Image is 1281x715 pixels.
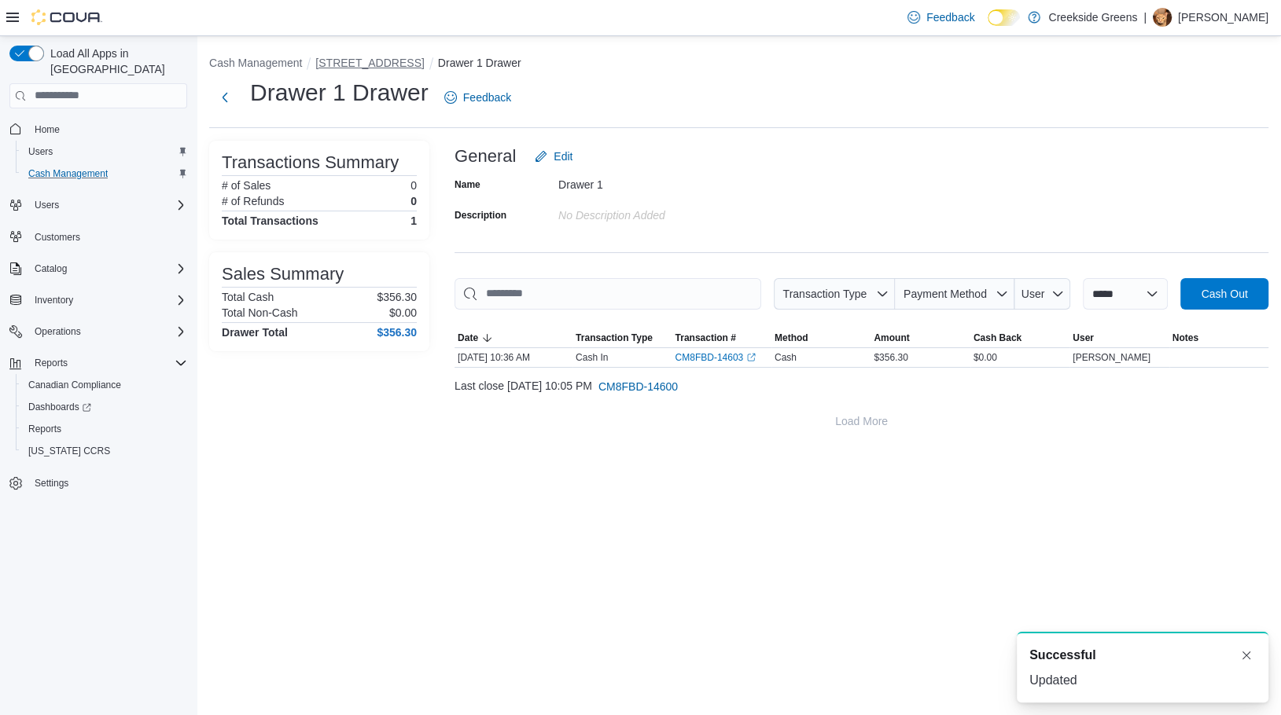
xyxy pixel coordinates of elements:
[22,164,114,183] a: Cash Management
[28,354,74,372] button: Reports
[28,379,121,391] span: Canadian Compliance
[775,351,797,364] span: Cash
[463,90,511,105] span: Feedback
[22,420,68,438] a: Reports
[1237,646,1256,665] button: Dismiss toast
[28,291,79,310] button: Inventory
[438,57,521,69] button: Drawer 1 Drawer
[28,474,75,493] a: Settings
[28,354,187,372] span: Reports
[771,328,871,347] button: Method
[901,2,981,33] a: Feedback
[22,442,187,460] span: Washington CCRS
[22,164,187,183] span: Cash Management
[16,141,193,163] button: Users
[988,26,988,27] span: Dark Mode
[28,228,87,247] a: Customers
[35,357,68,369] span: Reports
[410,195,417,207] p: 0
[22,376,187,394] span: Canadian Compliance
[3,471,193,494] button: Settings
[558,172,769,191] div: Drawer 1
[35,294,73,306] span: Inventory
[22,142,187,161] span: Users
[3,194,193,216] button: Users
[22,376,127,394] a: Canadian Compliance
[410,179,417,192] p: 0
[774,278,895,310] button: Transaction Type
[35,123,60,136] span: Home
[455,147,516,166] h3: General
[3,118,193,141] button: Home
[209,55,1268,74] nav: An example of EuiBreadcrumbs
[28,196,65,214] button: Users
[455,371,1268,402] div: Last close [DATE] 10:05 PM
[455,405,1268,437] button: Load More
[16,374,193,396] button: Canadian Compliance
[775,332,808,344] span: Method
[558,203,769,222] div: No Description added
[35,325,81,338] span: Operations
[222,179,271,192] h6: # of Sales
[209,57,302,69] button: Cash Management
[988,9,1021,26] input: Dark Mode
[28,145,53,158] span: Users
[16,163,193,185] button: Cash Management
[28,167,108,180] span: Cash Management
[28,445,110,457] span: [US_STATE] CCRS
[3,321,193,343] button: Operations
[1073,351,1150,364] span: [PERSON_NAME]
[1029,646,1095,665] span: Successful
[28,401,91,413] span: Dashboards
[3,258,193,280] button: Catalog
[16,440,193,462] button: [US_STATE] CCRS
[28,291,187,310] span: Inventory
[835,413,888,429] span: Load More
[35,477,68,489] span: Settings
[874,351,907,364] span: $356.30
[222,214,318,227] h4: Total Transactions
[222,306,298,319] h6: Total Non-Cash
[1169,328,1268,347] button: Notes
[222,153,399,172] h3: Transactions Summary
[455,328,572,347] button: Date
[782,288,867,300] span: Transaction Type
[16,418,193,440] button: Reports
[576,332,653,344] span: Transaction Type
[871,328,970,347] button: Amount
[1029,646,1256,665] div: Notification
[22,398,187,416] span: Dashboards
[28,120,66,139] a: Home
[28,473,187,493] span: Settings
[1069,328,1169,347] button: User
[28,196,187,214] span: Users
[1201,286,1247,302] span: Cash Out
[28,423,61,435] span: Reports
[410,214,417,227] h4: 1
[895,278,1014,310] button: Payment Method
[35,231,80,244] span: Customers
[1153,8,1172,27] div: Layne Sharpe
[592,371,684,402] button: CM8FBD-14600
[970,348,1069,367] div: $0.00
[3,289,193,311] button: Inventory
[315,57,424,69] button: [STREET_ADDRESS]
[35,262,67,275] span: Catalog
[22,398,98,416] a: Dashboards
[28,322,87,341] button: Operations
[377,326,417,339] h4: $356.30
[209,82,241,113] button: Next
[31,9,102,25] img: Cova
[1180,278,1268,310] button: Cash Out
[222,291,274,303] h6: Total Cash
[28,259,187,278] span: Catalog
[28,259,73,278] button: Catalog
[438,82,517,113] a: Feedback
[1048,8,1137,27] p: Creekside Greens
[455,278,761,310] input: This is a search bar. As you type, the results lower in the page will automatically filter.
[1143,8,1147,27] p: |
[3,352,193,374] button: Reports
[3,225,193,248] button: Customers
[874,332,909,344] span: Amount
[377,291,417,303] p: $356.30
